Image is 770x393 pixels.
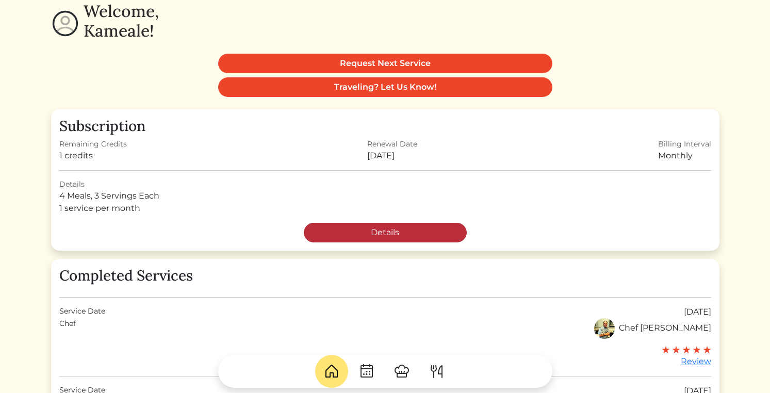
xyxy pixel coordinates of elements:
img: profile-circle-6dcd711754eaac681cb4e5fa6e5947ecf152da99a3a386d1f417117c42b37ef2.svg [51,9,79,38]
div: [DATE] [684,306,711,318]
a: Request Next Service [218,54,552,73]
h2: Welcome, Kameale! [84,2,159,41]
img: red_star-5cc96fd108c5e382175c3007810bf15d673b234409b64feca3859e161d9d1ec7.svg [672,346,680,354]
img: ChefHat-a374fb509e4f37eb0702ca99f5f64f3b6956810f32a249b33092029f8484b388.svg [394,363,410,380]
img: House-9bf13187bcbb5817f509fe5e7408150f90897510c4275e13d0d5fca38e0b5951.svg [323,363,340,380]
div: 4 Meals, 3 Servings Each [59,190,711,202]
img: ForkKnife-55491504ffdb50bab0c1e09e7649658475375261d09fd45db06cec23bce548bf.svg [429,363,445,380]
img: red_star-5cc96fd108c5e382175c3007810bf15d673b234409b64feca3859e161d9d1ec7.svg [662,346,670,354]
div: Billing Interval [658,139,711,150]
img: red_star-5cc96fd108c5e382175c3007810bf15d673b234409b64feca3859e161d9d1ec7.svg [682,346,691,354]
div: Details [59,179,711,190]
img: red_star-5cc96fd108c5e382175c3007810bf15d673b234409b64feca3859e161d9d1ec7.svg [693,346,701,354]
div: Chef [59,318,76,339]
h3: Completed Services [59,267,711,285]
h3: Subscription [59,118,711,135]
img: CalendarDots-5bcf9d9080389f2a281d69619e1c85352834be518fbc73d9501aef674afc0d57.svg [358,363,375,380]
a: Traveling? Let Us Know! [218,77,552,97]
a: Review [662,343,711,368]
img: red_star-5cc96fd108c5e382175c3007810bf15d673b234409b64feca3859e161d9d1ec7.svg [703,346,711,354]
div: 1 credits [59,150,127,162]
div: Monthly [658,150,711,162]
div: [DATE] [367,150,417,162]
img: acb77dff60e864388ffc18095fbd611c [594,318,615,339]
div: Service Date [59,306,105,318]
a: Details [304,223,467,242]
div: 1 service per month [59,202,711,215]
div: Remaining Credits [59,139,127,150]
div: Renewal Date [367,139,417,150]
div: Chef [PERSON_NAME] [594,318,711,339]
